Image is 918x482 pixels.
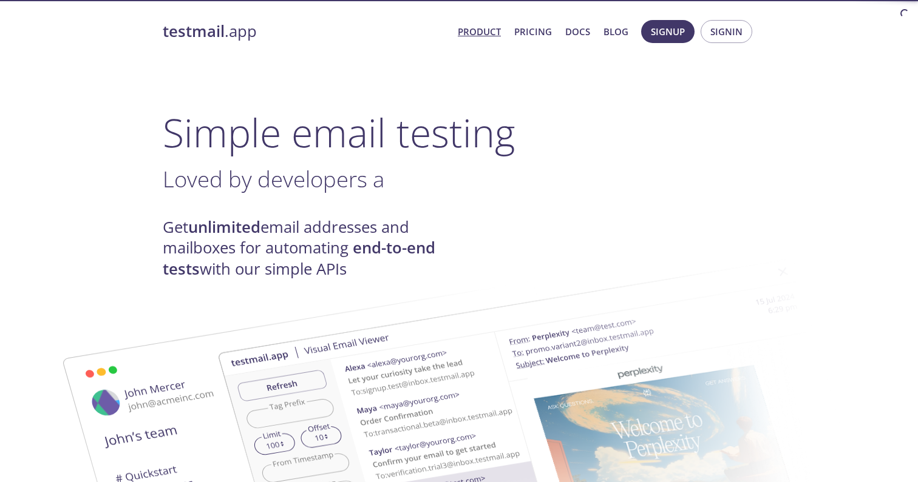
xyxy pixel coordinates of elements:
[163,21,225,42] strong: testmail
[514,24,552,39] a: Pricing
[163,237,435,279] strong: end-to-end tests
[651,24,685,39] span: Signup
[603,24,628,39] a: Blog
[163,109,755,156] h1: Simple email testing
[163,217,459,279] h4: Get email addresses and mailboxes for automating with our simple APIs
[188,216,260,238] strong: unlimited
[710,24,743,39] span: Signin
[163,164,384,194] span: Loved by developers a
[641,20,695,43] button: Signup
[163,21,448,42] a: testmail.app
[458,24,501,39] a: Product
[565,24,590,39] a: Docs
[701,20,752,43] button: Signin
